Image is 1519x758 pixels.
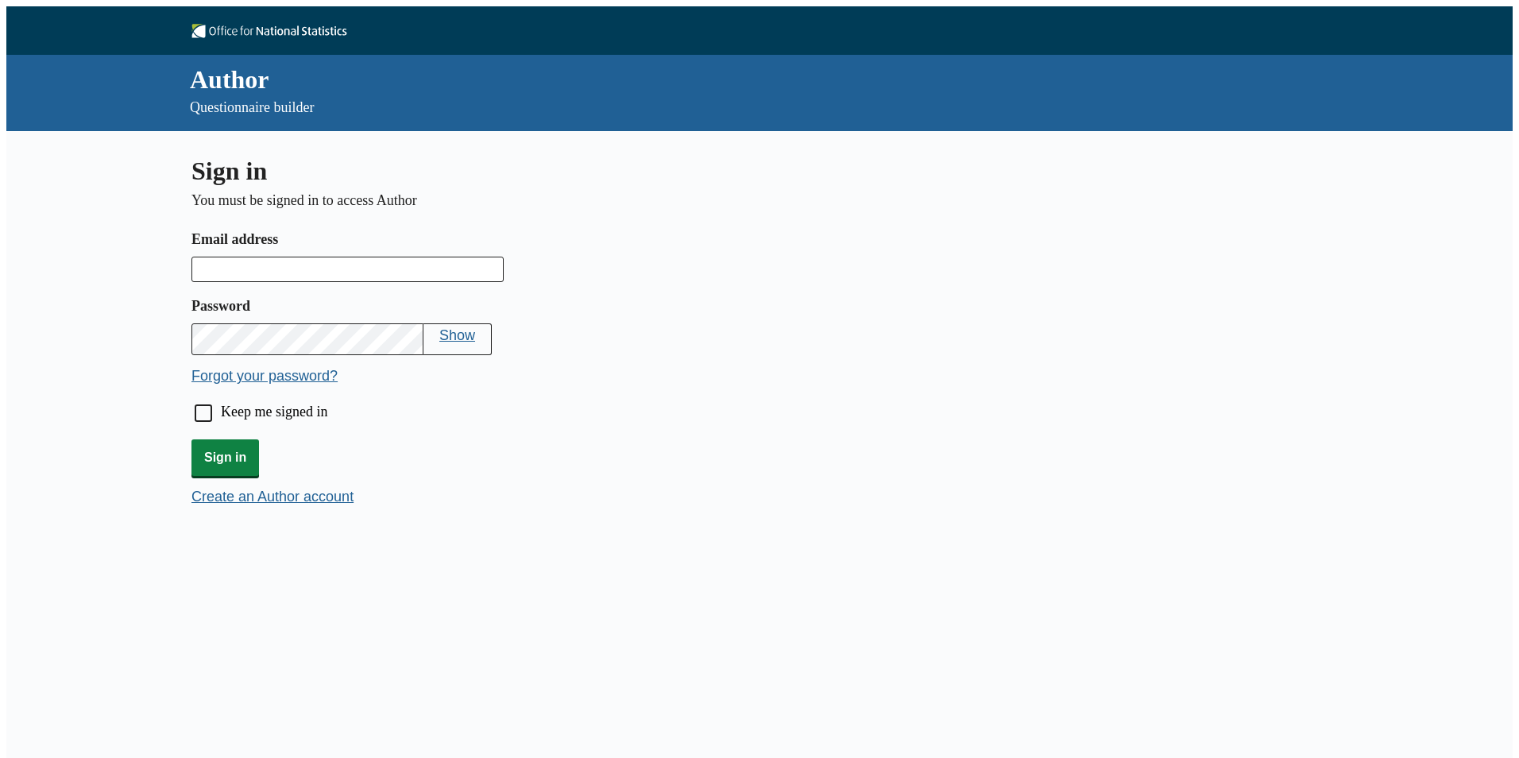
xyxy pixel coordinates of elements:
h1: Sign in [191,157,945,186]
div: Author [190,62,1030,98]
button: Sign in [191,439,259,476]
p: You must be signed in to access Author [191,192,945,209]
button: Forgot your password? [191,368,338,385]
label: Email address [191,228,945,251]
p: Questionnaire builder [190,98,1030,118]
button: Create an Author account [191,489,354,505]
label: Password [191,295,945,318]
button: Show [439,327,475,344]
label: Keep me signed in [221,404,327,420]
